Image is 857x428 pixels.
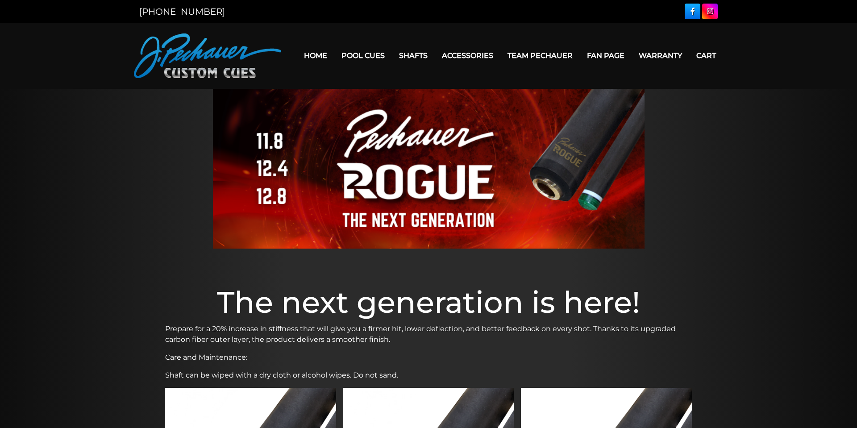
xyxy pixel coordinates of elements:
[500,44,580,67] a: Team Pechauer
[165,370,692,381] p: Shaft can be wiped with a dry cloth or alcohol wipes. Do not sand.
[580,44,632,67] a: Fan Page
[435,44,500,67] a: Accessories
[165,352,692,363] p: Care and Maintenance:
[165,324,692,345] p: Prepare for a 20% increase in stiffness that will give you a firmer hit, lower deflection, and be...
[165,284,692,320] h1: The next generation is here!
[632,44,689,67] a: Warranty
[139,6,225,17] a: [PHONE_NUMBER]
[297,44,334,67] a: Home
[689,44,723,67] a: Cart
[334,44,392,67] a: Pool Cues
[134,33,281,78] img: Pechauer Custom Cues
[392,44,435,67] a: Shafts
